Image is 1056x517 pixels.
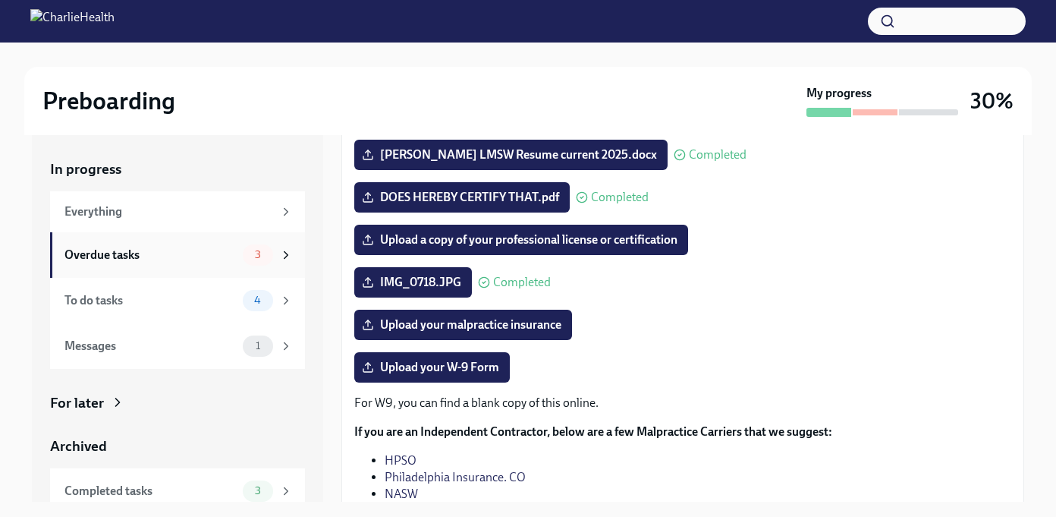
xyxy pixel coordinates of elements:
[50,191,305,232] a: Everything
[50,278,305,323] a: To do tasks4
[365,317,561,333] span: Upload your malpractice insurance
[354,352,510,383] label: Upload your W-9 Form
[50,159,305,179] a: In progress
[247,340,269,351] span: 1
[42,86,175,116] h2: Preboarding
[385,470,526,484] a: Philadelphia Insurance. CO
[50,437,305,456] a: Archived
[246,249,270,260] span: 3
[354,267,472,298] label: IMG_0718.JPG
[50,323,305,369] a: Messages1
[365,147,657,162] span: [PERSON_NAME] LMSW Resume current 2025.docx
[591,191,649,203] span: Completed
[50,232,305,278] a: Overdue tasks3
[354,182,570,213] label: DOES HEREBY CERTIFY THAT.pdf
[385,487,418,501] a: NASW
[689,149,746,161] span: Completed
[354,140,668,170] label: [PERSON_NAME] LMSW Resume current 2025.docx
[493,276,551,288] span: Completed
[365,190,559,205] span: DOES HEREBY CERTIFY THAT.pdf
[245,295,270,306] span: 4
[64,247,237,263] div: Overdue tasks
[970,87,1014,115] h3: 30%
[365,360,499,375] span: Upload your W-9 Form
[50,393,104,413] div: For later
[354,395,1011,411] p: For W9, you can find a blank copy of this online.
[30,9,115,33] img: CharlieHealth
[50,468,305,514] a: Completed tasks3
[50,393,305,413] a: For later
[365,275,461,290] span: IMG_0718.JPG
[64,338,237,355] div: Messages
[354,424,832,439] strong: If you are an Independent Contractor, below are a few Malpractice Carriers that we suggest:
[354,225,688,255] label: Upload a copy of your professional license or certification
[64,483,237,500] div: Completed tasks
[64,203,273,220] div: Everything
[246,485,270,497] span: 3
[365,232,677,247] span: Upload a copy of your professional license or certification
[354,310,572,340] label: Upload your malpractice insurance
[64,292,237,309] div: To do tasks
[385,453,416,468] a: HPSO
[806,85,872,102] strong: My progress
